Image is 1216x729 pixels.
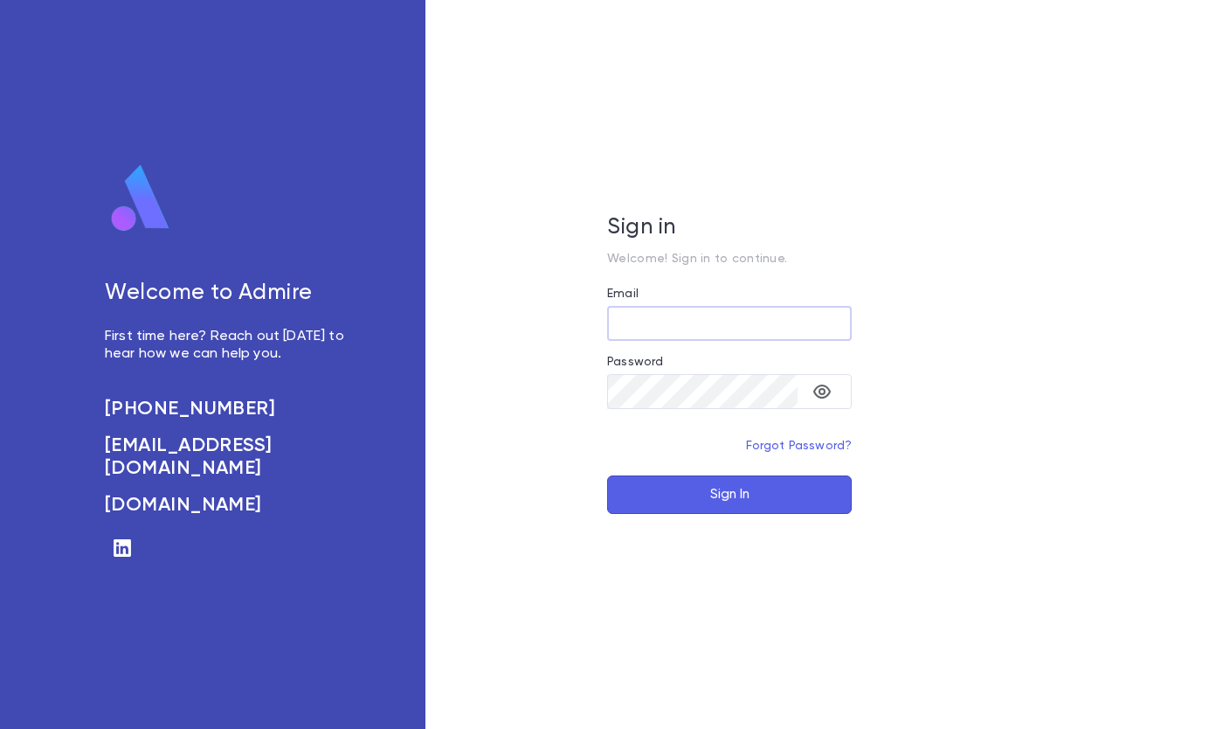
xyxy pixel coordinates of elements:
img: logo [105,163,176,233]
label: Password [607,355,663,369]
a: [PHONE_NUMBER] [105,398,356,420]
h5: Sign in [607,215,852,241]
p: First time here? Reach out [DATE] to hear how we can help you. [105,328,356,363]
p: Welcome! Sign in to continue. [607,252,852,266]
label: Email [607,287,639,301]
a: [DOMAIN_NAME] [105,494,356,517]
button: Sign In [607,476,852,514]
a: Forgot Password? [746,440,853,452]
h5: Welcome to Admire [105,281,356,307]
a: [EMAIL_ADDRESS][DOMAIN_NAME] [105,434,356,480]
button: toggle password visibility [805,374,839,409]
